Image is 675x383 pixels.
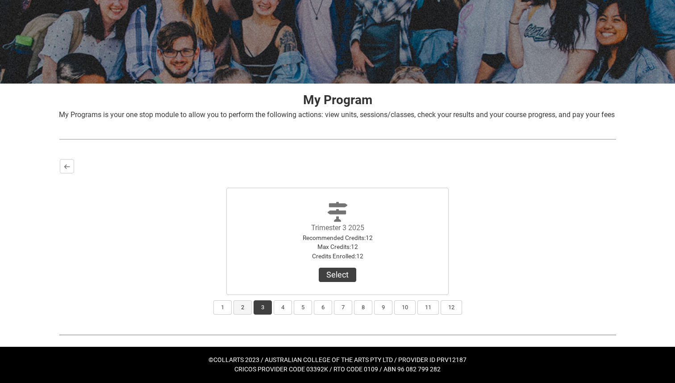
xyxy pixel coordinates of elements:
[213,300,232,315] button: 1
[441,300,462,315] button: 12
[60,159,74,173] button: Back
[334,300,352,315] button: 7
[417,300,439,315] button: 11
[254,300,272,315] button: 3
[59,330,616,339] img: REDU_GREY_LINE
[287,233,387,242] div: Recommended Credits : 12
[303,93,372,107] strong: My Program
[374,300,392,315] button: 9
[274,300,292,315] button: 4
[314,300,332,315] button: 6
[311,223,364,232] label: Trimester 3 2025
[59,135,616,144] img: REDU_GREY_LINE
[354,300,372,315] button: 8
[319,268,356,282] button: Trimester 3 2025Recommended Credits:12Max Credits:12Credits Enrolled:12
[287,242,387,251] div: Max Credits : 12
[59,110,615,119] span: My Programs is your one stop module to allow you to perform the following actions: view units, se...
[287,252,387,261] div: Credits Enrolled : 12
[233,300,252,315] button: 2
[394,300,416,315] button: 10
[294,300,312,315] button: 5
